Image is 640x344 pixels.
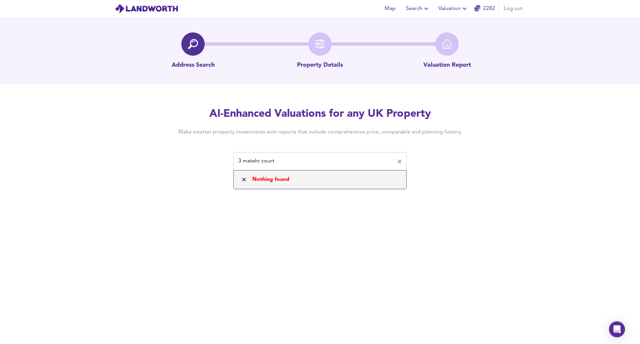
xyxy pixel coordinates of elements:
[188,39,198,49] img: search-icon
[315,39,325,49] img: filter-icon
[395,157,404,166] button: Clear
[382,4,398,13] span: Map
[297,61,343,70] p: Property Details
[115,4,178,14] img: logo
[474,4,495,13] a: 2282
[236,155,394,168] input: Enter a postcode to start...
[168,107,472,121] h2: AI-Enhanced Valuations for any UK Property
[438,4,469,13] span: Valuation
[406,4,430,13] span: Search
[252,177,289,182] span: Nothing found
[501,2,525,15] button: Log out
[436,2,471,15] button: Valuation
[379,2,401,15] button: Map
[474,2,495,15] button: 2282
[442,39,452,49] img: home-icon
[423,61,471,70] p: Valuation Report
[168,128,472,136] h4: Make smarter property investments with reports that include comprehensive price, comparable and p...
[504,4,523,13] span: Log out
[172,61,215,70] p: Address Search
[609,321,625,337] div: Open Intercom Messenger
[403,2,433,15] button: Search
